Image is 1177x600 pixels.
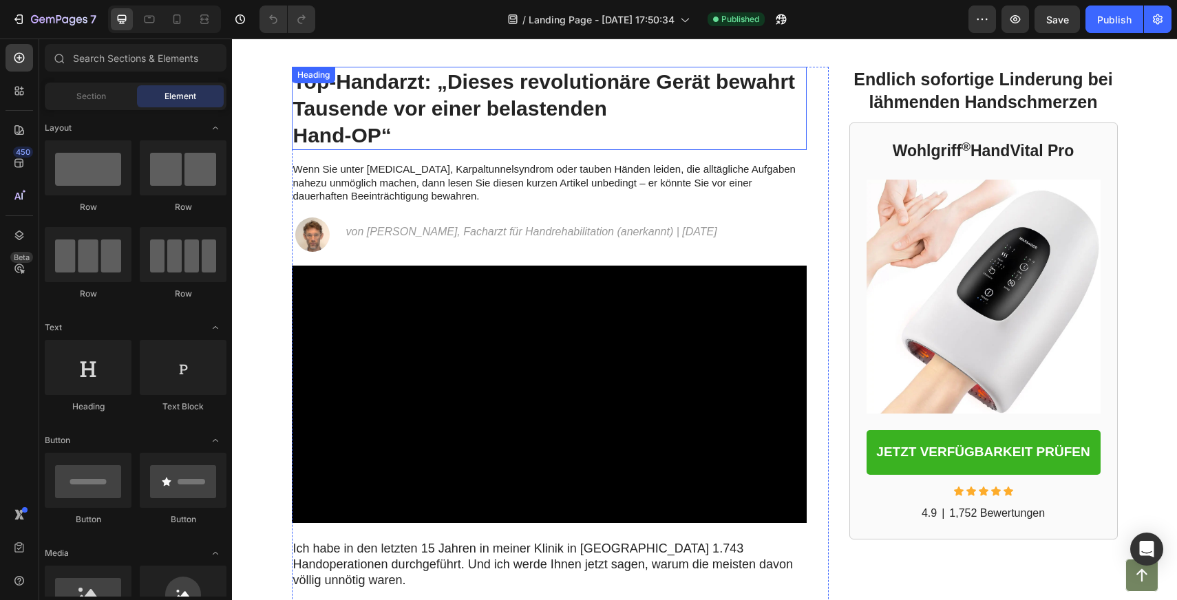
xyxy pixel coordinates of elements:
div: Row [140,288,226,300]
div: 450 [13,147,33,158]
div: Row [45,288,131,300]
div: Row [140,201,226,213]
button: Save [1035,6,1080,33]
span: Landing Page - [DATE] 17:50:34 [529,12,675,27]
div: Beta [10,252,33,263]
iframe: Design area [232,39,1177,600]
input: Search Sections & Elements [45,44,226,72]
span: Toggle open [204,542,226,564]
div: Heading [45,400,131,413]
div: Publish [1097,12,1132,27]
span: Toggle open [204,117,226,139]
div: Button [45,513,131,526]
span: Text [45,321,62,334]
a: JETZT VERFÜGBARKEIT PRÜFEN [635,392,869,436]
span: Published [721,13,759,25]
div: Open Intercom Messenger [1130,533,1163,566]
div: Undo/Redo [259,6,315,33]
button: Publish [1085,6,1143,33]
span: / [522,12,526,27]
p: 4.9 [690,468,705,482]
span: Layout [45,122,72,134]
p: | [710,468,712,482]
sup: ® [730,101,739,115]
div: Text Block [140,400,226,413]
div: Row [45,201,131,213]
p: 1,752 Bewertungen [717,468,813,482]
span: Toggle open [204,429,226,451]
span: Element [165,90,196,103]
span: Save [1046,14,1069,25]
p: 7 [90,11,96,28]
button: 7 [6,6,103,33]
span: Section [76,90,106,103]
span: Toggle open [204,317,226,339]
img: gempages_575857062655820362-ca6c4db7-805a-437d-af09-6e278fdc9425.jpg [635,141,869,375]
span: Button [45,434,70,447]
p: JETZT VERFÜGBARKEIT PRÜFEN [644,405,858,422]
h2: Wohlgriff HandVital Pro [635,101,869,125]
div: Button [140,513,226,526]
span: Media [45,547,69,559]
